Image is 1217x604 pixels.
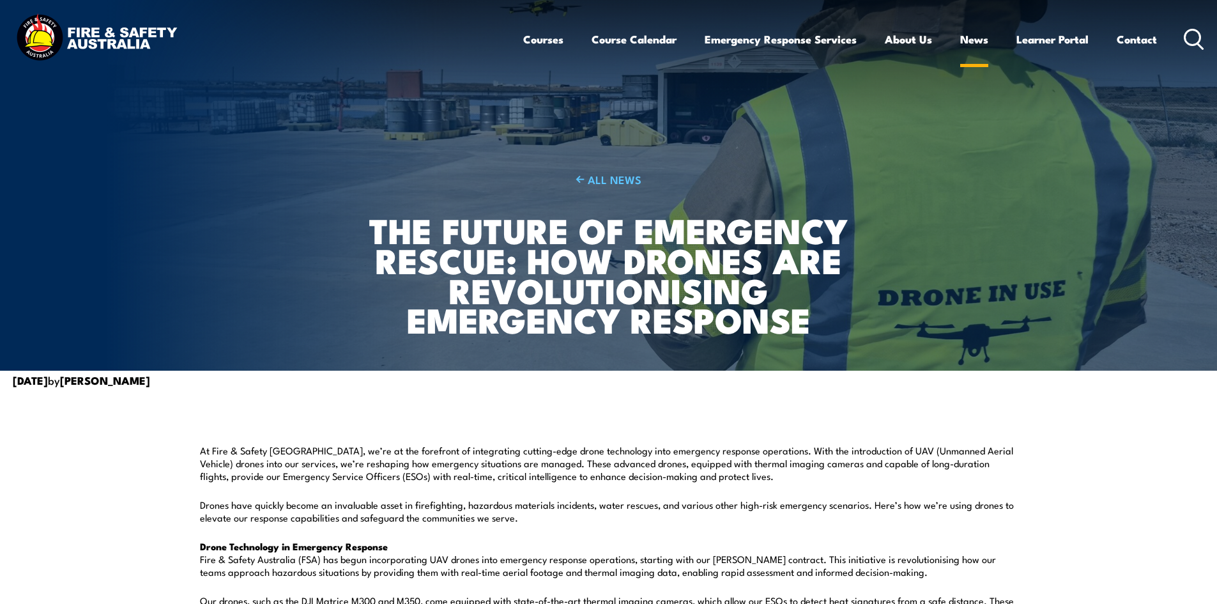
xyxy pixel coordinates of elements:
p: Fire & Safety Australia (FSA) has begun incorporating UAV drones into emergency response operatio... [200,540,1018,578]
strong: Drone Technology in Emergency Response [200,539,388,554]
a: ALL NEWS [357,172,860,187]
p: Drones have quickly become an invaluable asset in firefighting, hazardous materials incidents, wa... [200,499,1018,524]
p: At Fire & Safety [GEOGRAPHIC_DATA], we’re at the forefront of integrating cutting-edge drone tech... [200,444,1018,483]
a: News [960,22,988,56]
a: Emergency Response Services [705,22,857,56]
a: Course Calendar [592,22,677,56]
a: Courses [523,22,563,56]
span: by [13,372,150,388]
a: Learner Portal [1016,22,1089,56]
strong: [PERSON_NAME] [60,372,150,389]
a: About Us [885,22,932,56]
h1: The Future of Emergency Rescue: How Drones are Revolutionising Emergency Response [357,215,860,334]
strong: [DATE] [13,372,48,389]
a: Contact [1117,22,1157,56]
